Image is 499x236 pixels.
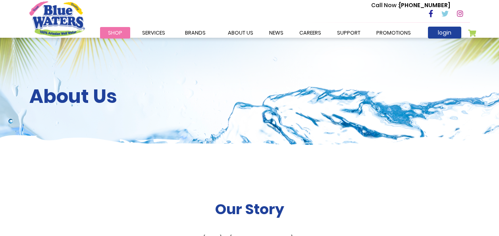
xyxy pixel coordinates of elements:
[220,27,261,39] a: about us
[177,27,214,39] a: Brands
[329,27,368,39] a: support
[108,29,122,37] span: Shop
[29,1,85,36] a: store logo
[100,27,130,39] a: Shop
[215,201,284,218] h2: Our Story
[134,27,173,39] a: Services
[29,85,470,108] h2: About Us
[142,29,165,37] span: Services
[371,1,399,9] span: Call Now :
[371,1,450,10] p: [PHONE_NUMBER]
[185,29,206,37] span: Brands
[291,27,329,39] a: careers
[368,27,419,39] a: Promotions
[261,27,291,39] a: News
[428,27,461,39] a: login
